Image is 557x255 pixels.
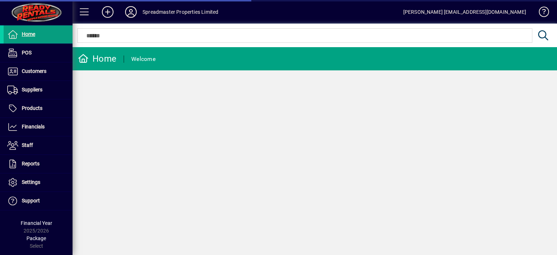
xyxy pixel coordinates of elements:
[143,6,218,18] div: Spreadmaster Properties Limited
[22,161,40,166] span: Reports
[4,136,73,155] a: Staff
[22,124,45,129] span: Financials
[21,220,52,226] span: Financial Year
[4,44,73,62] a: POS
[78,53,116,65] div: Home
[22,142,33,148] span: Staff
[4,81,73,99] a: Suppliers
[22,68,46,74] span: Customers
[533,1,548,25] a: Knowledge Base
[403,6,526,18] div: [PERSON_NAME] [EMAIL_ADDRESS][DOMAIN_NAME]
[22,198,40,203] span: Support
[4,155,73,173] a: Reports
[26,235,46,241] span: Package
[4,99,73,118] a: Products
[131,53,156,65] div: Welcome
[22,50,32,55] span: POS
[4,118,73,136] a: Financials
[22,105,42,111] span: Products
[119,5,143,18] button: Profile
[4,173,73,192] a: Settings
[4,62,73,81] a: Customers
[96,5,119,18] button: Add
[22,87,42,92] span: Suppliers
[22,179,40,185] span: Settings
[22,31,35,37] span: Home
[4,192,73,210] a: Support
